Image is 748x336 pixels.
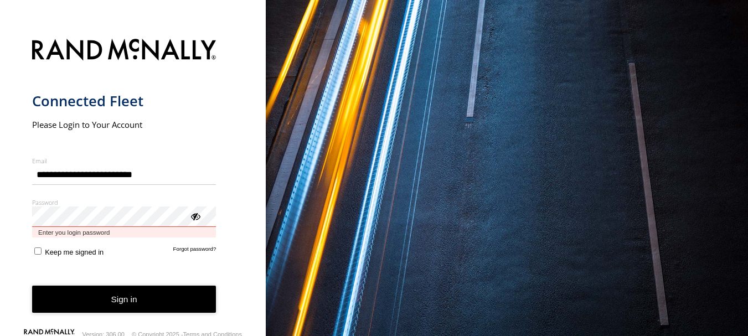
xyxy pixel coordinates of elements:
[32,286,216,313] button: Sign in
[32,157,216,165] label: Email
[32,198,216,206] label: Password
[173,246,216,256] a: Forgot password?
[189,210,200,221] div: ViewPassword
[45,248,104,256] span: Keep me signed in
[32,227,216,237] span: Enter you login password
[32,92,216,110] h1: Connected Fleet
[34,247,42,255] input: Keep me signed in
[32,32,234,330] form: main
[32,119,216,130] h2: Please Login to Your Account
[32,37,216,65] img: Rand McNally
